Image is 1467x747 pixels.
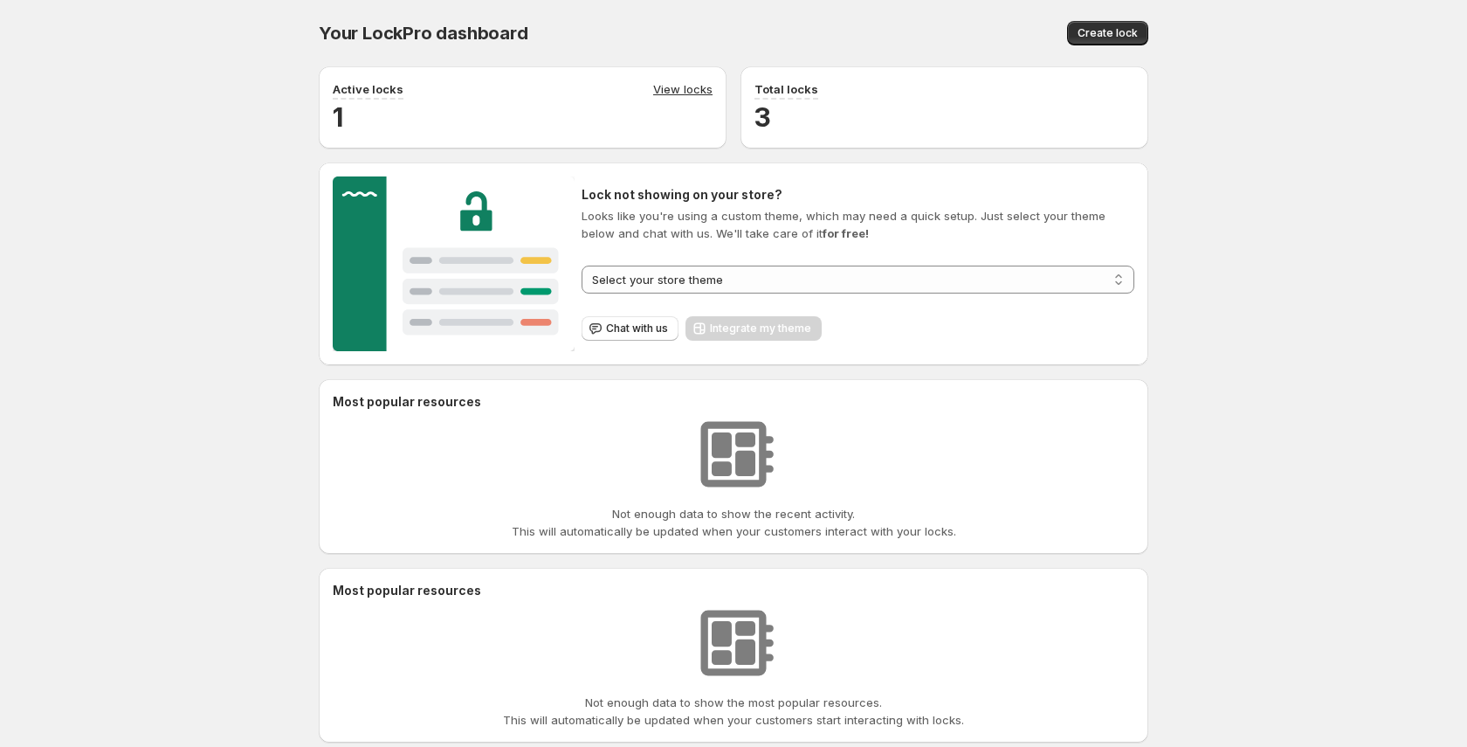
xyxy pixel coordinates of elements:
p: Looks like you're using a custom theme, which may need a quick setup. Just select your theme belo... [582,207,1134,242]
img: Customer support [333,176,575,351]
span: Your LockPro dashboard [319,23,528,44]
span: Chat with us [606,322,668,335]
p: Not enough data to show the most popular resources. This will automatically be updated when your ... [503,694,964,729]
h2: Most popular resources [333,393,1134,411]
span: Create lock [1078,26,1138,40]
a: View locks [653,80,713,100]
img: No resources found [690,411,777,498]
p: Active locks [333,80,403,98]
button: Chat with us [582,316,678,341]
h2: Most popular resources [333,582,1134,599]
h2: 1 [333,100,713,135]
p: Not enough data to show the recent activity. This will automatically be updated when your custome... [512,505,956,540]
strong: for free! [823,226,869,240]
h2: Lock not showing on your store? [582,186,1134,204]
img: No resources found [690,599,777,687]
p: Total locks [754,80,818,98]
h2: 3 [754,100,1134,135]
button: Create lock [1067,21,1148,45]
